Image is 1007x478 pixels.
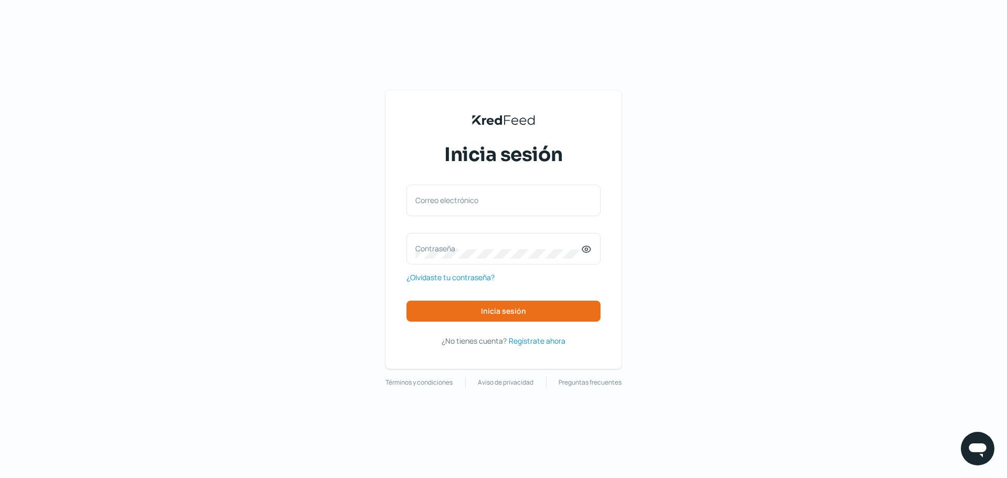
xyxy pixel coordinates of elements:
[406,271,495,284] a: ¿Olvidaste tu contraseña?
[442,336,507,346] span: ¿No tienes cuenta?
[444,142,563,168] span: Inicia sesión
[415,195,581,205] label: Correo electrónico
[406,301,601,322] button: Inicia sesión
[967,438,988,459] img: chatIcon
[478,377,533,388] a: Aviso de privacidad
[481,307,526,315] span: Inicia sesión
[415,243,581,253] label: Contraseña
[559,377,622,388] a: Preguntas frecuentes
[509,334,565,347] a: Regístrate ahora
[385,377,453,388] a: Términos y condiciones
